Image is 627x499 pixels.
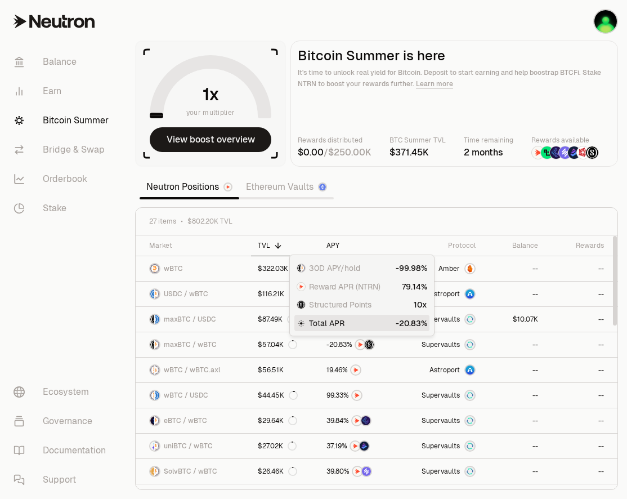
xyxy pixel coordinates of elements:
[150,366,154,375] img: wBTC Logo
[309,299,371,310] span: Structured Points
[568,146,580,159] img: Bedrock Diamonds
[422,416,460,425] span: Supervaults
[545,307,618,332] a: --
[298,135,371,146] p: Rewards distributed
[319,184,326,190] img: Ethereum Logo
[298,48,611,64] h2: Bitcoin Summer is here
[552,241,604,250] div: Rewards
[389,135,446,146] p: BTC Summer TVL
[251,307,320,332] a: $87.49K
[164,264,183,273] span: wBTC
[320,408,401,433] a: NTRNEtherFi Points
[5,436,122,465] a: Documentation
[258,442,297,451] div: $27.02K
[251,434,320,458] a: $27.02K
[136,383,251,408] a: wBTC LogoUSDC LogowBTC / USDC
[140,176,239,198] a: Neutron Positions
[150,391,154,400] img: wBTC Logo
[489,241,538,250] div: Balance
[401,434,482,458] a: SupervaultsSupervaults
[464,135,513,146] p: Time remaining
[136,332,251,357] a: maxBTC LogowBTC LogomaxBTC / wBTC
[225,184,231,190] img: Neutron Logo
[326,466,395,477] button: NTRNSolv Points
[422,340,460,349] span: Supervaults
[545,383,618,408] a: --
[258,340,297,349] div: $57.04K
[326,415,395,426] button: NTRNEtherFi Points
[532,146,544,159] img: NTRN
[136,358,251,382] a: wBTC LogowBTC.axl LogowBTC / wBTC.axl
[251,358,320,382] a: $56.51K
[326,364,395,376] button: NTRN
[5,77,122,106] a: Earn
[150,289,154,298] img: USDC Logo
[155,366,159,375] img: wBTC.axl Logo
[150,315,154,324] img: maxBTC Logo
[401,332,482,357] a: SupervaultsSupervaults
[545,408,618,433] a: --
[150,264,159,273] img: wBTC Logo
[155,289,159,298] img: wBTC Logo
[326,390,395,401] button: NTRN
[465,467,474,476] img: Supervaults
[482,408,544,433] a: --
[309,281,380,292] span: Reward APR (NTRN)
[155,467,159,476] img: wBTC Logo
[251,282,320,306] a: $116.21K
[594,10,617,33] img: KO
[352,416,361,425] img: NTRN
[5,407,122,436] a: Governance
[429,289,460,298] span: Astroport
[362,467,371,476] img: Solv Points
[401,282,482,306] a: Astroport
[5,135,122,164] a: Bridge & Swap
[577,146,589,159] img: Mars Fragments
[320,459,401,484] a: NTRNSolv Points
[416,79,453,88] a: Learn more
[352,391,361,400] img: NTRN
[429,366,460,375] span: Astroport
[465,315,474,324] img: Supervaults
[297,301,305,309] img: Structured Points
[155,442,159,451] img: wBTC Logo
[258,391,298,400] div: $44.45K
[356,340,365,349] img: NTRN
[155,340,159,349] img: wBTC Logo
[586,146,598,159] img: Structured Points
[297,283,305,291] img: NTRN
[186,107,235,118] span: your multiplier
[351,366,360,375] img: NTRN
[326,440,395,452] button: NTRNBedrock Diamonds
[541,146,553,159] img: Lombard Lux
[258,366,284,375] div: $56.51K
[164,391,208,400] span: wBTC / USDC
[438,264,460,273] span: Amber
[155,391,159,400] img: USDC Logo
[545,332,618,357] a: --
[258,289,284,298] div: $116.21K
[465,416,474,425] img: Supervaults
[258,241,313,250] div: TVL
[149,241,244,250] div: Market
[545,256,618,281] a: --
[401,408,482,433] a: SupervaultsSupervaults
[482,332,544,357] a: --
[422,442,460,451] span: Supervaults
[136,434,251,458] a: uniBTC LogowBTC LogouniBTC / wBTC
[464,146,513,159] div: 2 months
[150,416,154,425] img: eBTC Logo
[5,465,122,494] a: Support
[465,264,474,273] img: Amber
[482,459,544,484] a: --
[360,442,369,451] img: Bedrock Diamonds
[150,340,154,349] img: maxBTC Logo
[258,315,296,324] div: $87.49K
[298,67,611,90] p: It's time to unlock real yield for Bitcoin. Deposit to start earning and help boostrap BTCFi. Sta...
[251,332,320,357] a: $57.04K
[150,442,154,451] img: uniBTC Logo
[422,315,460,324] span: Supervaults
[365,340,374,349] img: Structured Points
[401,383,482,408] a: SupervaultsSupervaults
[326,339,395,350] button: NTRNStructured Points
